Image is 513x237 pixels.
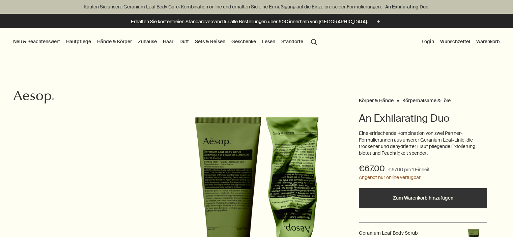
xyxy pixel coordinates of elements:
h1: An Exhilarating Duo [359,112,487,125]
a: Haar [162,37,175,46]
a: An Exhilarating Duo [384,3,430,10]
span: €67.00 [359,163,385,174]
a: Körper & Hände [359,97,394,100]
a: Aesop [12,89,56,107]
a: Sets & Reisen [194,37,227,46]
a: Hautpflege [65,37,92,46]
p: Kaufen Sie unsere Geranium Leaf Body Care-Kombination online und erhalten Sie eine Ermäßigung auf... [7,3,506,10]
button: Login [420,37,435,46]
a: Duft [178,37,190,46]
a: Lesen [261,37,277,46]
p: Angebot nur online verfügbar [359,174,487,181]
a: Hände & Körper [96,37,133,46]
p: Erhalten Sie kostenfreien Standardversand für alle Bestellungen über 60€ innerhalb von [GEOGRAPHI... [131,18,368,25]
a: Geschenke [230,37,257,46]
button: Standorte [280,37,305,46]
nav: supplementary [420,28,501,55]
a: Zuhause [137,37,158,46]
button: Erhalten Sie kostenfreien Standardversand für alle Bestellungen über 60€ innerhalb von [GEOGRAPHI... [131,18,382,26]
h2: Geranium Leaf Body Scrub 180 mL / €39.00/ €216.65 pro 1 L [359,230,418,236]
button: Zum Warenkorb hinzufügen - €67.00 [359,188,487,208]
button: Neu & Beachtenswert [12,37,61,46]
svg: Aesop [13,90,54,104]
button: Warenkorb [475,37,501,46]
a: Körperbalsame & -öle [402,97,451,100]
p: Eine erfrischende Kombination von zwei Partner-Formulierungen aus unserer Geranium Leaf-Linie, di... [359,130,487,156]
nav: primary [12,28,320,55]
button: Menüpunkt "Suche" öffnen [308,35,320,48]
a: Wunschzettel [439,37,472,46]
span: €67.00 pro 1 Einheit [388,166,430,174]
